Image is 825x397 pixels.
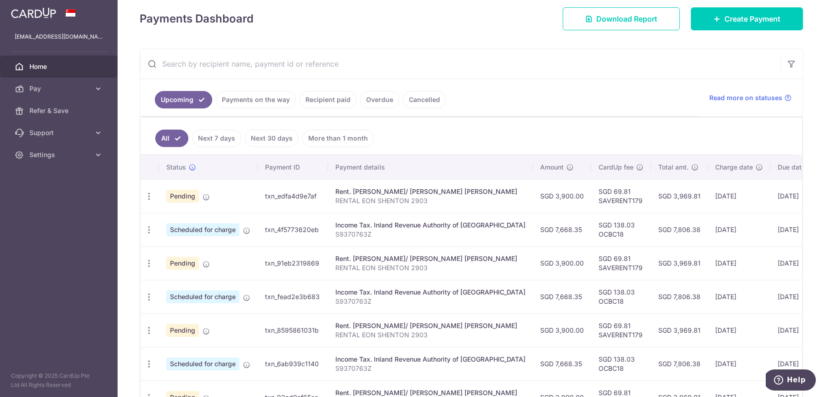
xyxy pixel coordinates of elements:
[335,297,526,306] p: S9370763Z
[403,91,446,108] a: Cancelled
[651,246,708,280] td: SGD 3,969.81
[335,254,526,263] div: Rent. [PERSON_NAME]/ [PERSON_NAME] [PERSON_NAME]
[540,163,564,172] span: Amount
[708,313,770,347] td: [DATE]
[15,32,103,41] p: [EMAIL_ADDRESS][DOMAIN_NAME]
[591,179,651,213] td: SGD 69.81 SAVERENT179
[591,280,651,313] td: SGD 138.03 OCBC18
[778,163,805,172] span: Due date
[335,263,526,272] p: RENTAL EON SHENTON 2903
[651,280,708,313] td: SGD 7,806.38
[335,321,526,330] div: Rent. [PERSON_NAME]/ [PERSON_NAME] [PERSON_NAME]
[708,213,770,246] td: [DATE]
[11,7,56,18] img: CardUp
[533,313,591,347] td: SGD 3,900.00
[166,324,199,337] span: Pending
[708,280,770,313] td: [DATE]
[651,347,708,380] td: SGD 7,806.38
[258,313,328,347] td: txn_8595861031b
[258,155,328,179] th: Payment ID
[140,11,254,27] h4: Payments Dashboard
[770,179,823,213] td: [DATE]
[328,155,533,179] th: Payment details
[258,280,328,313] td: txn_fead2e3b683
[258,246,328,280] td: txn_91eb2319869
[770,347,823,380] td: [DATE]
[29,62,90,71] span: Home
[770,280,823,313] td: [DATE]
[691,7,803,30] a: Create Payment
[29,128,90,137] span: Support
[563,7,680,30] a: Download Report
[335,364,526,373] p: S9370763Z
[591,213,651,246] td: SGD 138.03 OCBC18
[258,179,328,213] td: txn_edfa4d9e7af
[166,257,199,270] span: Pending
[166,357,239,370] span: Scheduled for charge
[591,313,651,347] td: SGD 69.81 SAVERENT179
[166,223,239,236] span: Scheduled for charge
[533,280,591,313] td: SGD 7,668.35
[651,313,708,347] td: SGD 3,969.81
[155,130,188,147] a: All
[770,246,823,280] td: [DATE]
[533,347,591,380] td: SGD 7,668.35
[533,213,591,246] td: SGD 7,668.35
[335,288,526,297] div: Income Tax. Inland Revenue Authority of [GEOGRAPHIC_DATA]
[724,13,780,24] span: Create Payment
[335,355,526,364] div: Income Tax. Inland Revenue Authority of [GEOGRAPHIC_DATA]
[192,130,241,147] a: Next 7 days
[708,179,770,213] td: [DATE]
[533,179,591,213] td: SGD 3,900.00
[766,369,816,392] iframe: Opens a widget where you can find more information
[166,190,199,203] span: Pending
[166,290,239,303] span: Scheduled for charge
[709,93,791,102] a: Read more on statuses
[651,179,708,213] td: SGD 3,969.81
[708,347,770,380] td: [DATE]
[651,213,708,246] td: SGD 7,806.38
[245,130,299,147] a: Next 30 days
[258,213,328,246] td: txn_4f5773620eb
[29,106,90,115] span: Refer & Save
[591,246,651,280] td: SGD 69.81 SAVERENT179
[770,313,823,347] td: [DATE]
[302,130,374,147] a: More than 1 month
[29,150,90,159] span: Settings
[335,187,526,196] div: Rent. [PERSON_NAME]/ [PERSON_NAME] [PERSON_NAME]
[658,163,689,172] span: Total amt.
[709,93,782,102] span: Read more on statuses
[335,330,526,340] p: RENTAL EON SHENTON 2903
[708,246,770,280] td: [DATE]
[591,347,651,380] td: SGD 138.03 OCBC18
[335,196,526,205] p: RENTAL EON SHENTON 2903
[29,84,90,93] span: Pay
[599,163,633,172] span: CardUp fee
[166,163,186,172] span: Status
[596,13,657,24] span: Download Report
[299,91,356,108] a: Recipient paid
[360,91,399,108] a: Overdue
[770,213,823,246] td: [DATE]
[155,91,212,108] a: Upcoming
[533,246,591,280] td: SGD 3,900.00
[216,91,296,108] a: Payments on the way
[140,49,780,79] input: Search by recipient name, payment id or reference
[258,347,328,380] td: txn_6ab939c1140
[335,221,526,230] div: Income Tax. Inland Revenue Authority of [GEOGRAPHIC_DATA]
[335,230,526,239] p: S9370763Z
[715,163,753,172] span: Charge date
